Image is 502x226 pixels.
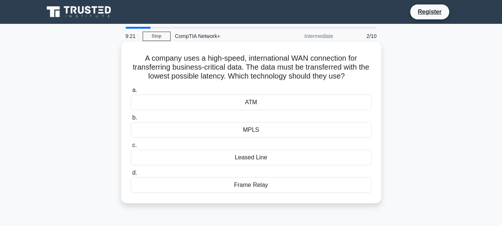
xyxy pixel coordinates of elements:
[413,7,446,16] a: Register
[131,122,372,138] div: MPLS
[121,29,143,44] div: 9:21
[143,32,171,41] a: Stop
[338,29,381,44] div: 2/10
[131,177,372,193] div: Frame Relay
[171,29,273,44] div: CompTIA Network+
[131,95,372,110] div: ATM
[130,54,372,81] h5: A company uses a high-speed, international WAN connection for transferring business-critical data...
[132,114,137,121] span: b.
[132,142,137,148] span: c.
[132,169,137,176] span: d.
[132,87,137,93] span: a.
[273,29,338,44] div: Intermediate
[131,150,372,165] div: Leased Line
